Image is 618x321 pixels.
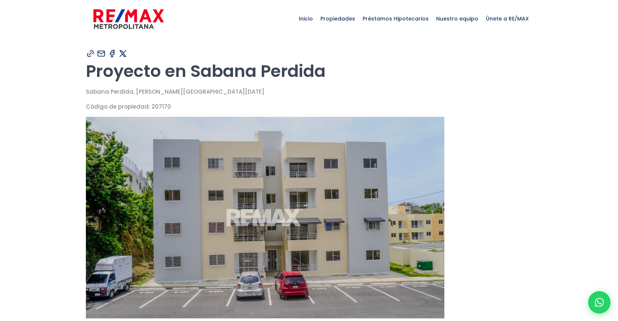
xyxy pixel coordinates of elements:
img: Proyecto en Sabana Perdida [86,117,444,318]
span: Propiedades [317,7,359,30]
span: Inicio [295,7,317,30]
img: remax-metropolitana-logo [93,8,164,30]
img: Compartir [86,49,95,58]
img: Compartir [97,49,106,58]
span: Código de propiedad: [86,103,150,110]
span: Nuestro equipo [432,7,482,30]
span: Únete a RE/MAX [482,7,532,30]
h1: Proyecto en Sabana Perdida [86,61,532,81]
img: Compartir [118,49,128,58]
span: Préstamos Hipotecarios [359,7,432,30]
img: Compartir [108,49,117,58]
span: 207170 [152,103,171,110]
p: Sabana Perdida, [PERSON_NAME][GEOGRAPHIC_DATA][DATE] [86,87,532,96]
